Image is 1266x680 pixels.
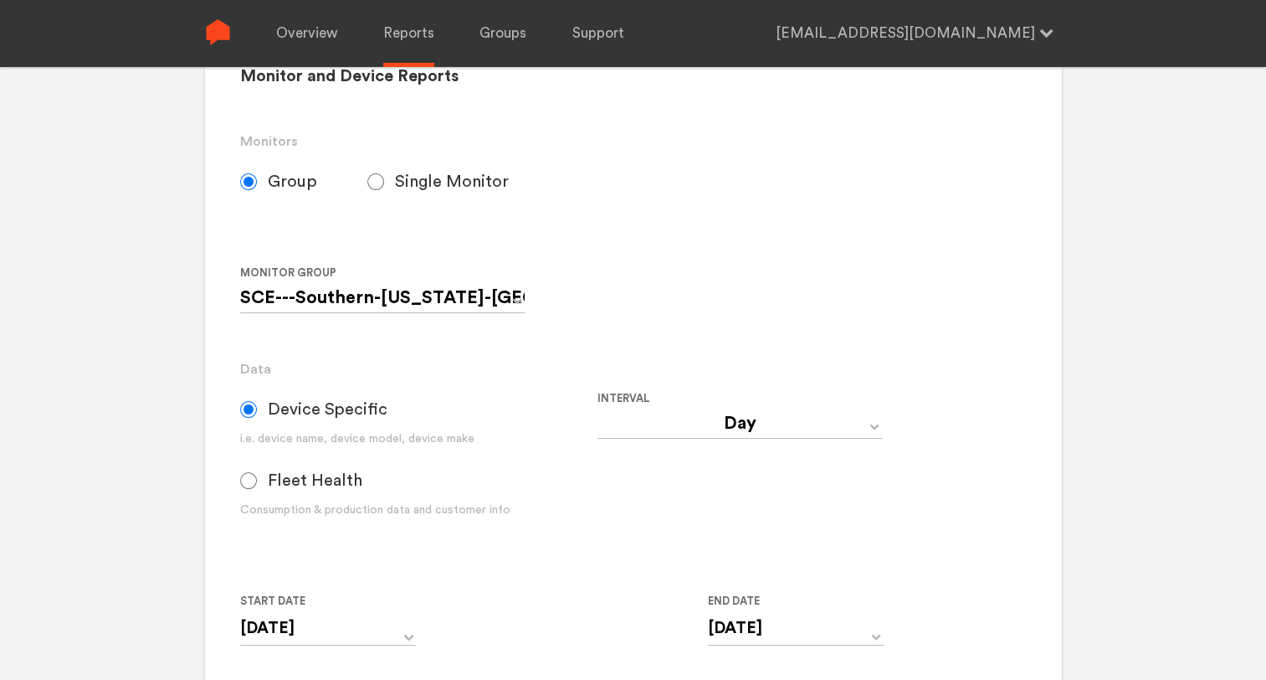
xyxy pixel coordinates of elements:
[268,172,317,192] span: Group
[240,131,1026,152] h3: Monitors
[240,430,597,448] div: i.e. device name, device model, device make
[240,173,257,190] input: Group
[240,263,530,283] label: Monitor Group
[240,401,257,418] input: Device Specific
[268,399,387,420] span: Device Specific
[240,472,257,489] input: Fleet Health
[708,591,870,611] label: End Date
[240,359,1026,379] h3: Data
[268,471,362,491] span: Fleet Health
[205,19,231,45] img: Sense Logo
[240,502,597,519] div: Consumption & production data and customer info
[597,389,941,409] label: Interval
[240,66,1026,87] h2: Monitor and Device Reports
[240,591,402,611] label: Start Date
[367,173,384,190] input: Single Monitor
[395,172,509,192] span: Single Monitor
